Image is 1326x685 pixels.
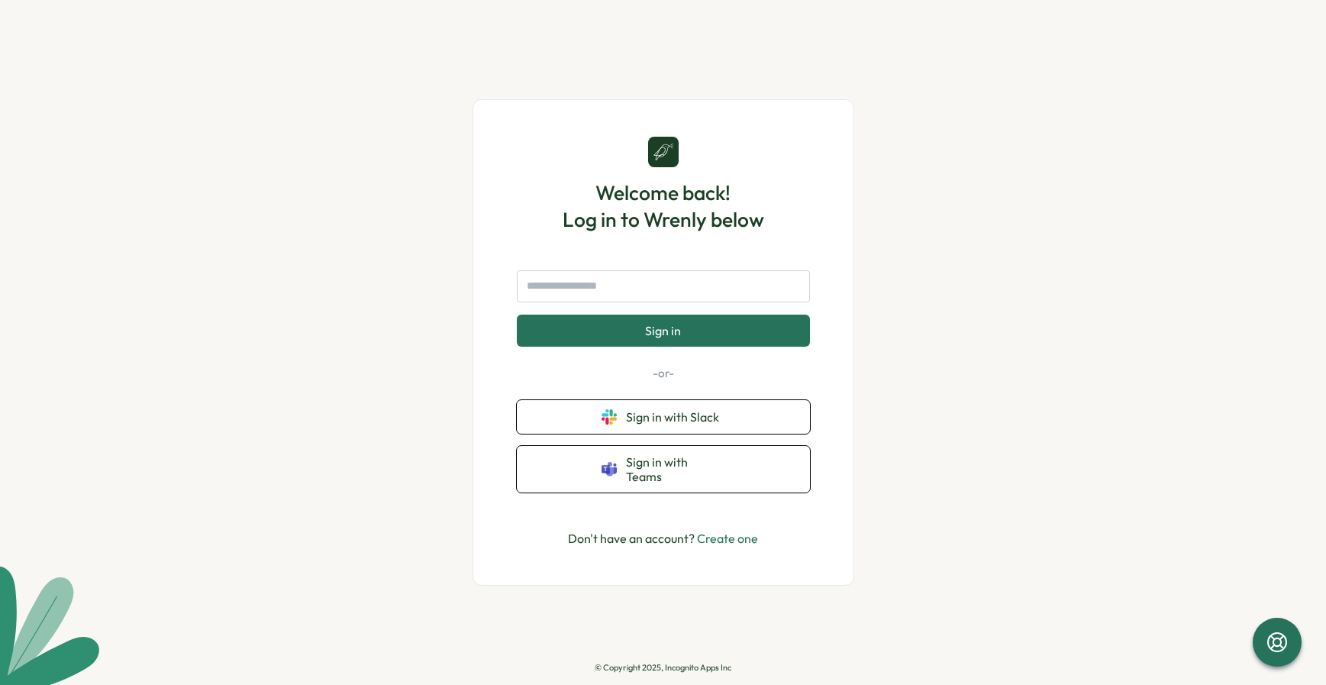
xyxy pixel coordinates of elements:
[645,324,681,338] span: Sign in
[595,663,731,673] p: © Copyright 2025, Incognito Apps Inc
[563,179,764,233] h1: Welcome back! Log in to Wrenly below
[517,315,810,347] button: Sign in
[568,529,758,548] p: Don't have an account?
[697,531,758,546] a: Create one
[517,446,810,493] button: Sign in with Teams
[626,455,725,483] span: Sign in with Teams
[517,365,810,382] p: -or-
[517,400,810,434] button: Sign in with Slack
[626,410,725,424] span: Sign in with Slack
